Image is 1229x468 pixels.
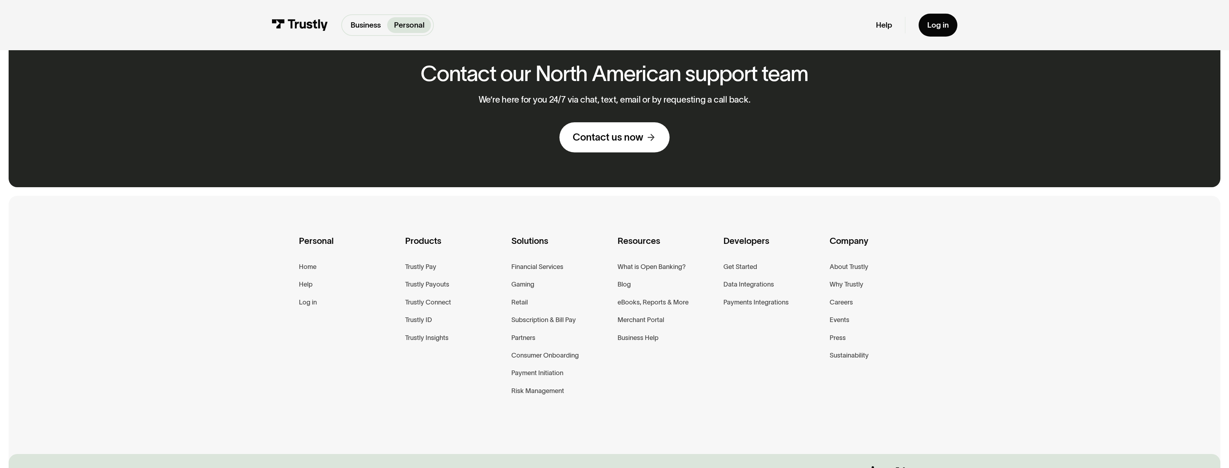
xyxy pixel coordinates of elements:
[723,234,824,261] div: Developers
[927,20,949,30] div: Log in
[511,314,576,325] a: Subscription & Bill Pay
[394,19,424,31] p: Personal
[830,279,863,290] a: Why Trustly
[405,332,449,343] a: Trustly Insights
[299,261,316,272] a: Home
[830,261,868,272] a: About Trustly
[618,279,631,290] a: Blog
[723,279,774,290] a: Data Integrations
[405,261,436,272] a: Trustly Pay
[618,332,658,343] a: Business Help
[573,131,643,144] div: Contact us now
[830,332,846,343] a: Press
[876,20,892,30] a: Help
[723,261,757,272] a: Get Started
[511,261,563,272] a: Financial Services
[511,385,564,396] a: Risk Management
[511,297,528,308] a: Retail
[618,261,686,272] a: What is Open Banking?
[405,279,449,290] a: Trustly Payouts
[723,297,789,308] a: Payments Integrations
[272,19,328,31] img: Trustly Logo
[830,314,849,325] a: Events
[405,314,432,325] a: Trustly ID
[344,17,387,33] a: Business
[618,297,689,308] a: eBooks, Reports & More
[511,279,534,290] a: Gaming
[405,297,451,308] a: Trustly Connect
[830,350,869,361] a: Sustainability
[618,314,664,325] a: Merchant Portal
[299,279,313,290] a: Help
[351,19,381,31] p: Business
[511,367,563,378] a: Payment Initiation
[559,122,669,152] a: Contact us now
[618,234,718,261] div: Resources
[830,297,853,308] a: Careers
[919,14,958,37] a: Log in
[299,297,317,308] a: Log in
[387,17,431,33] a: Personal
[479,94,751,105] p: We’re here for you 24/7 via chat, text, email or by requesting a call back.
[511,350,579,361] a: Consumer Onboarding
[299,234,399,261] div: Personal
[830,234,930,261] div: Company
[421,62,808,86] h2: Contact our North American support team
[511,332,535,343] a: Partners
[511,234,612,261] div: Solutions
[405,234,506,261] div: Products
